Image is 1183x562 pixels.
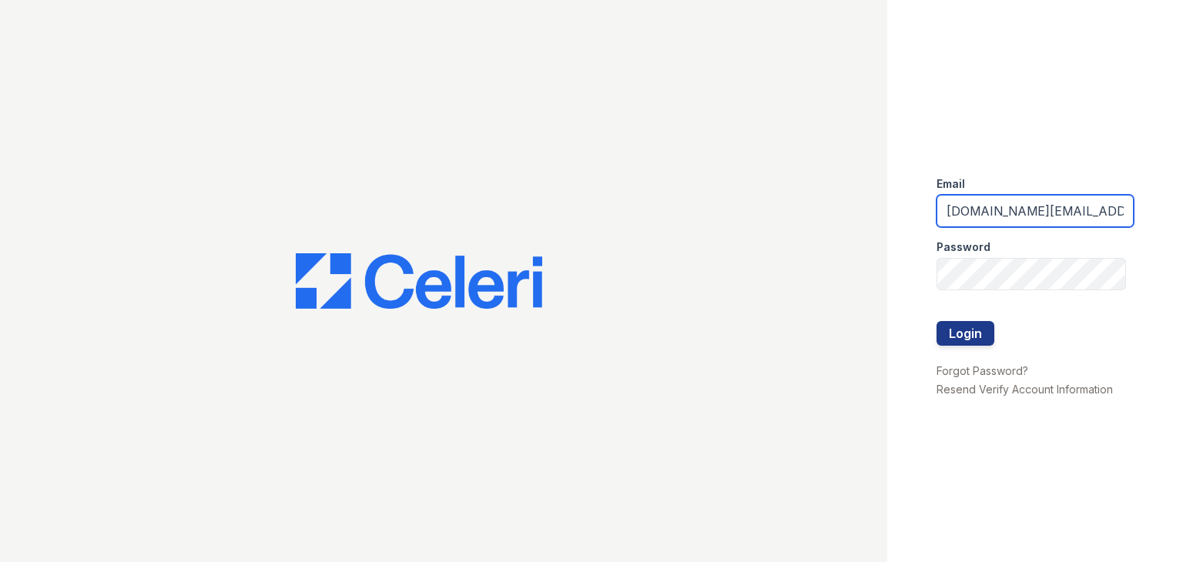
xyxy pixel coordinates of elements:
[296,253,542,309] img: CE_Logo_Blue-a8612792a0a2168367f1c8372b55b34899dd931a85d93a1a3d3e32e68fde9ad4.png
[937,383,1113,396] a: Resend Verify Account Information
[937,239,990,255] label: Password
[937,321,994,346] button: Login
[937,364,1028,377] a: Forgot Password?
[937,176,965,192] label: Email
